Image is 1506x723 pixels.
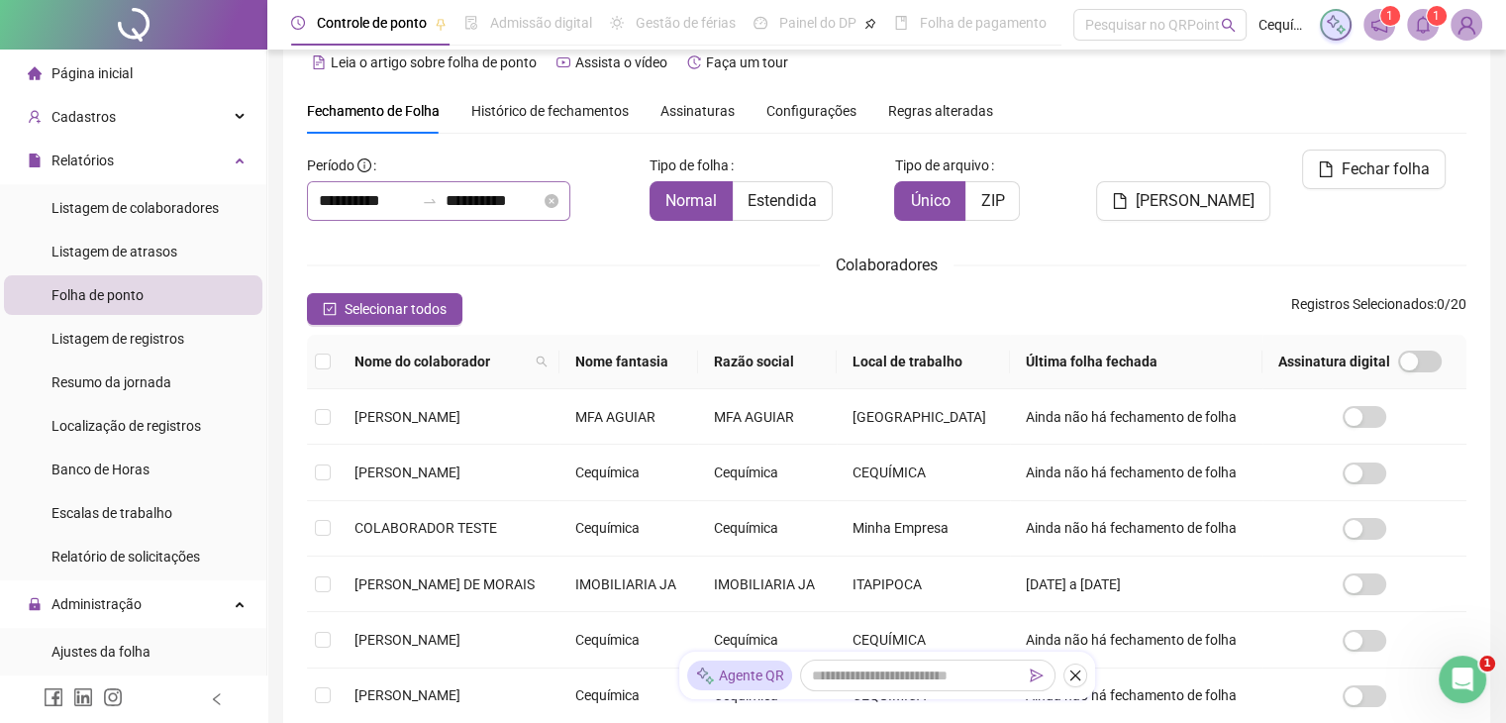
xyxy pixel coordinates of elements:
span: lock [28,597,42,611]
td: CEQUÍMICA [837,612,1009,668]
span: Ainda não há fechamento de folha [1026,632,1237,648]
iframe: Intercom live chat [1439,656,1486,703]
span: Página inicial [51,65,133,81]
th: Última folha fechada [1010,335,1263,389]
span: Período [307,157,354,173]
span: info-circle [357,158,371,172]
span: home [28,66,42,80]
span: notification [1370,16,1388,34]
span: ZIP [980,191,1004,210]
span: clock-circle [291,16,305,30]
span: youtube [556,55,570,69]
button: Selecionar todos [307,293,462,325]
span: close-circle [545,194,558,208]
span: Nome do colaborador [354,351,528,372]
span: send [1030,669,1044,682]
td: CEQUÍMICA [837,445,1009,500]
span: instagram [103,687,123,707]
img: sparkle-icon.fc2bf0ac1784a2077858766a79e2daf3.svg [695,666,715,686]
span: [PERSON_NAME] [354,465,460,480]
span: Fechar folha [1342,157,1430,181]
span: book [894,16,908,30]
span: Listagem de atrasos [51,244,177,259]
span: check-square [323,302,337,316]
span: Gestão de férias [636,15,736,31]
span: Regras alteradas [888,104,993,118]
span: Configurações [766,104,856,118]
span: search [1221,18,1236,33]
td: IMOBILIARIA JA [559,557,698,612]
span: Folha de pagamento [920,15,1047,31]
span: Faça um tour [706,54,788,70]
span: Administração [51,596,142,612]
span: Cadastros [51,109,116,125]
span: swap-right [422,193,438,209]
span: Listagem de registros [51,331,184,347]
span: file-text [312,55,326,69]
span: Selecionar todos [345,298,447,320]
span: Assista o vídeo [575,54,667,70]
div: Agente QR [687,661,792,690]
span: file [28,154,42,167]
span: Listagem de colaboradores [51,200,219,216]
span: to [422,193,438,209]
td: MFA AGUIAR [559,389,698,445]
img: sparkle-icon.fc2bf0ac1784a2077858766a79e2daf3.svg [1325,14,1347,36]
span: Histórico de fechamentos [471,103,629,119]
span: Relatório de solicitações [51,549,200,565]
span: search [536,356,548,367]
span: Controle de ponto [317,15,427,31]
span: linkedin [73,687,93,707]
span: Único [910,191,950,210]
span: dashboard [753,16,767,30]
span: Banco de Horas [51,462,150,477]
td: [DATE] a [DATE] [1010,557,1263,612]
th: Local de trabalho [837,335,1009,389]
span: pushpin [435,18,447,30]
th: Nome fantasia [559,335,698,389]
span: : 0 / 20 [1291,293,1466,325]
span: COLABORADOR TESTE [354,520,497,536]
td: Cequímica [698,445,837,500]
span: left [210,692,224,706]
sup: 1 [1427,6,1447,26]
td: ITAPIPOCA [837,557,1009,612]
span: Resumo da jornada [51,374,171,390]
span: [PERSON_NAME] [354,687,460,703]
span: history [687,55,701,69]
sup: 1 [1380,6,1400,26]
td: MFA AGUIAR [698,389,837,445]
span: user-add [28,110,42,124]
span: Normal [665,191,717,210]
span: Assinaturas [660,104,735,118]
button: Fechar folha [1302,150,1446,189]
span: Estendida [748,191,817,210]
td: Cequímica [559,445,698,500]
span: Ainda não há fechamento de folha [1026,465,1237,480]
span: Ainda não há fechamento de folha [1026,520,1237,536]
td: Cequímica [559,612,698,668]
span: facebook [44,687,63,707]
td: Cequímica [698,501,837,557]
span: Escalas de trabalho [51,505,172,521]
span: search [532,347,552,376]
span: close [1068,669,1082,682]
span: [PERSON_NAME] [354,632,460,648]
td: IMOBILIARIA JA [698,557,837,612]
th: Razão social [698,335,837,389]
span: Leia o artigo sobre folha de ponto [331,54,537,70]
span: file [1318,161,1334,177]
span: [PERSON_NAME] [1136,189,1255,213]
span: file-done [464,16,478,30]
span: Painel do DP [779,15,856,31]
span: 1 [1433,9,1440,23]
span: 1 [1386,9,1393,23]
span: Localização de registros [51,418,201,434]
span: Assinatura digital [1278,351,1390,372]
span: [PERSON_NAME] [354,409,460,425]
span: Colaboradores [836,256,938,274]
span: Admissão digital [490,15,592,31]
span: Folha de ponto [51,287,144,303]
span: Registros Selecionados [1291,296,1434,312]
span: file [1112,193,1128,209]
